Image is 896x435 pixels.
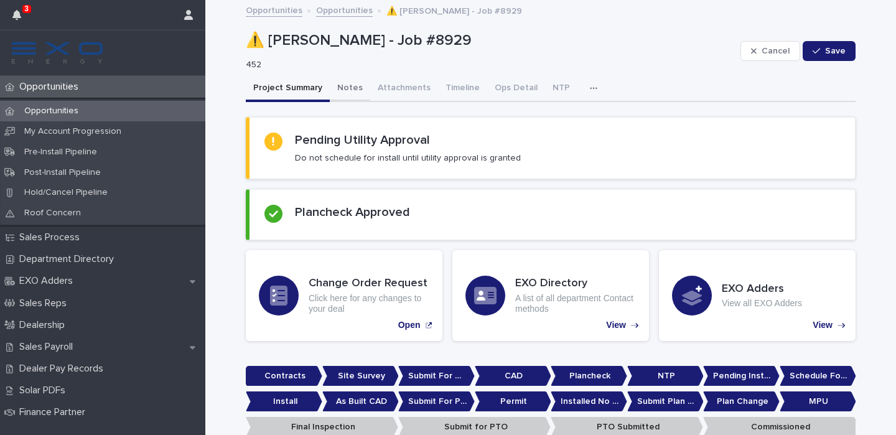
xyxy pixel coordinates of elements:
a: Open [246,250,442,341]
button: Attachments [370,76,438,102]
a: View [659,250,856,341]
p: Department Directory [14,253,124,265]
p: ⚠️ [PERSON_NAME] - Job #8929 [246,32,735,50]
p: Pre-Install Pipeline [14,147,107,157]
p: Post-Install Pipeline [14,167,111,178]
p: Hold/Cancel Pipeline [14,187,118,198]
p: A list of all department Contact methods [515,293,636,314]
p: Click here for any changes to your deal [309,293,429,314]
p: Finance Partner [14,406,95,418]
p: Do not schedule for install until utility approval is granted [295,152,521,164]
button: Notes [330,76,370,102]
p: Submit Plan Change [627,391,704,412]
button: Project Summary [246,76,330,102]
p: EXO Adders [14,275,83,287]
p: Sales Reps [14,297,77,309]
h3: EXO Adders [722,283,802,296]
h2: Pending Utility Approval [295,133,430,147]
p: Contracts [246,366,322,386]
p: MPU [780,391,856,412]
p: Roof Concern [14,208,91,218]
p: Plan Change [703,391,780,412]
p: Open [398,320,421,330]
p: Install [246,391,322,412]
a: Opportunities [246,2,302,17]
p: View all EXO Adders [722,298,802,309]
h3: Change Order Request [309,277,429,291]
p: Dealer Pay Records [14,363,113,375]
p: Submit For Permit [398,391,475,412]
p: 3 [24,4,29,13]
p: Opportunities [14,106,88,116]
a: View [452,250,649,341]
p: Schedule For Install [780,366,856,386]
p: Solar PDFs [14,385,75,396]
img: FKS5r6ZBThi8E5hshIGi [10,40,105,65]
p: Sales Process [14,232,90,243]
div: 3 [12,7,29,30]
p: 452 [246,60,730,70]
button: Cancel [740,41,800,61]
p: Sales Payroll [14,341,83,353]
p: Submit For CAD [398,366,475,386]
p: My Account Progression [14,126,131,137]
span: Cancel [762,47,790,55]
a: Opportunities [316,2,373,17]
p: NTP [627,366,704,386]
p: Installed No Permit [551,391,627,412]
span: Save [825,47,846,55]
p: ⚠️ [PERSON_NAME] - Job #8929 [386,3,522,17]
p: View [813,320,833,330]
h2: Plancheck Approved [295,205,410,220]
p: Pending Install Task [703,366,780,386]
h3: EXO Directory [515,277,636,291]
button: Save [803,41,856,61]
p: Plancheck [551,366,627,386]
p: Site Survey [322,366,399,386]
p: View [606,320,626,330]
p: Dealership [14,319,75,331]
p: Opportunities [14,81,88,93]
button: Ops Detail [487,76,545,102]
p: As Built CAD [322,391,399,412]
p: CAD [475,366,551,386]
button: NTP [545,76,577,102]
button: Timeline [438,76,487,102]
p: Permit [475,391,551,412]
